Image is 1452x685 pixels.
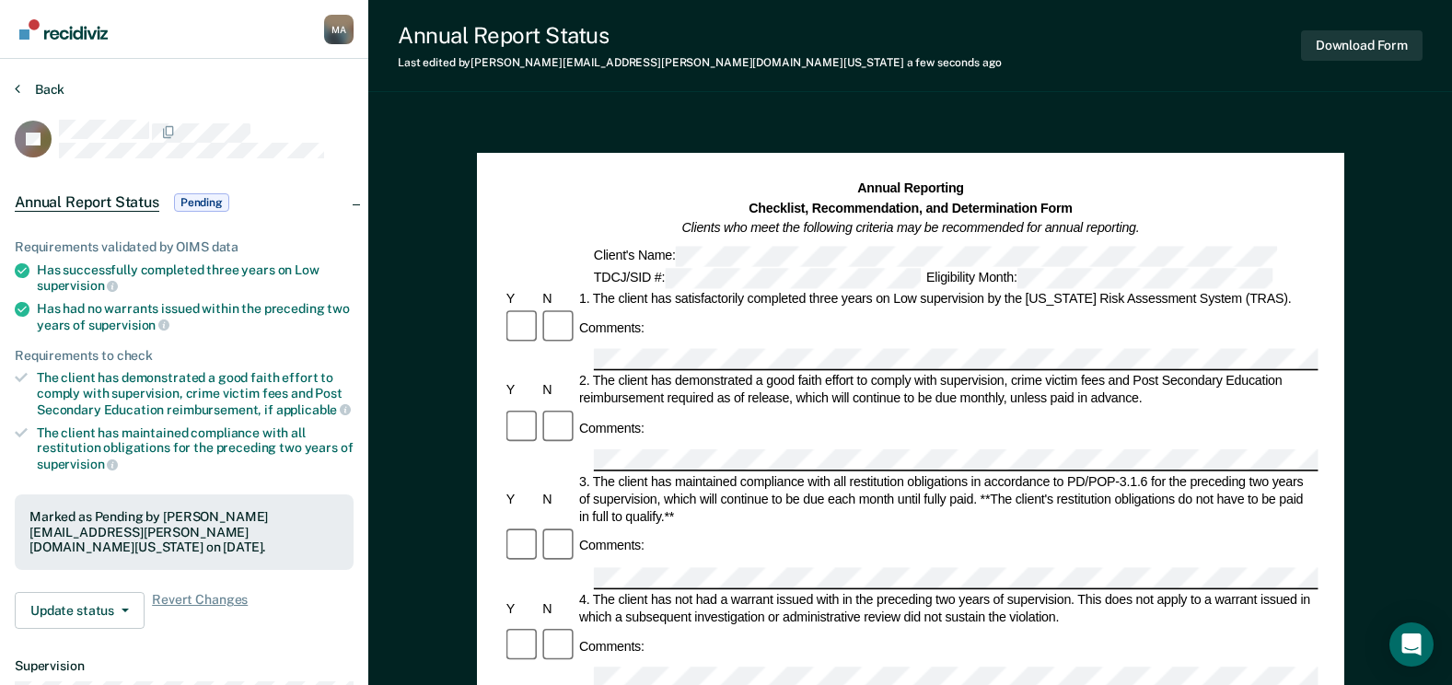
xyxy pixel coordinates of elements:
[398,56,1002,69] div: Last edited by [PERSON_NAME][EMAIL_ADDRESS][PERSON_NAME][DOMAIN_NAME][US_STATE]
[576,372,1318,407] div: 2. The client has demonstrated a good faith effort to comply with supervision, crime victim fees ...
[37,425,354,472] div: The client has maintained compliance with all restitution obligations for the preceding two years of
[15,658,354,674] dt: Supervision
[37,457,118,471] span: supervision
[37,301,354,332] div: Has had no warrants issued within the preceding two years of
[540,289,576,307] div: N
[15,81,64,98] button: Back
[503,490,540,507] div: Y
[152,592,248,629] span: Revert Changes
[590,246,1280,266] div: Client's Name:
[37,278,118,293] span: supervision
[576,638,647,656] div: Comments:
[503,289,540,307] div: Y
[15,592,145,629] button: Update status
[15,348,354,364] div: Requirements to check
[923,268,1275,288] div: Eligibility Month:
[576,319,647,337] div: Comments:
[276,402,351,417] span: applicable
[857,180,964,195] strong: Annual Reporting
[681,220,1139,235] em: Clients who meet the following criteria may be recommended for annual reporting.
[15,193,159,212] span: Annual Report Status
[37,370,354,417] div: The client has demonstrated a good faith effort to comply with supervision, crime victim fees and...
[576,538,647,555] div: Comments:
[19,19,108,40] img: Recidiviz
[576,420,647,437] div: Comments:
[503,599,540,617] div: Y
[324,15,354,44] div: M A
[576,289,1318,307] div: 1. The client has satisfactorily completed three years on Low supervision by the [US_STATE] Risk ...
[1389,622,1434,667] div: Open Intercom Messenger
[576,590,1318,625] div: 4. The client has not had a warrant issued with in the preceding two years of supervision. This d...
[37,262,354,294] div: Has successfully completed three years on Low
[29,509,339,555] div: Marked as Pending by [PERSON_NAME][EMAIL_ADDRESS][PERSON_NAME][DOMAIN_NAME][US_STATE] on [DATE].
[1301,30,1423,61] button: Download Form
[324,15,354,44] button: Profile dropdown button
[88,318,169,332] span: supervision
[576,472,1318,525] div: 3. The client has maintained compliance with all restitution obligations in accordance to PD/POP-...
[540,490,576,507] div: N
[540,599,576,617] div: N
[540,381,576,399] div: N
[749,201,1073,215] strong: Checklist, Recommendation, and Determination Form
[398,22,1002,49] div: Annual Report Status
[174,193,229,212] span: Pending
[503,381,540,399] div: Y
[590,268,923,288] div: TDCJ/SID #:
[907,56,1002,69] span: a few seconds ago
[15,239,354,255] div: Requirements validated by OIMS data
